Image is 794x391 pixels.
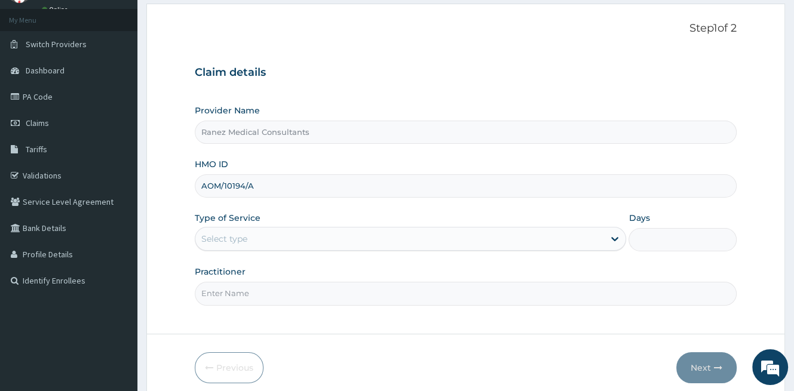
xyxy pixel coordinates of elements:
[26,39,87,50] span: Switch Providers
[42,5,70,14] a: Online
[195,266,246,278] label: Practitioner
[26,65,65,76] span: Dashboard
[676,352,737,383] button: Next
[195,174,737,198] input: Enter HMO ID
[26,118,49,128] span: Claims
[195,66,737,79] h3: Claim details
[195,352,263,383] button: Previous
[195,22,737,35] p: Step 1 of 2
[201,233,247,245] div: Select type
[195,212,260,224] label: Type of Service
[195,104,260,116] label: Provider Name
[26,144,47,155] span: Tariffs
[195,158,228,170] label: HMO ID
[195,282,737,305] input: Enter Name
[629,212,649,224] label: Days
